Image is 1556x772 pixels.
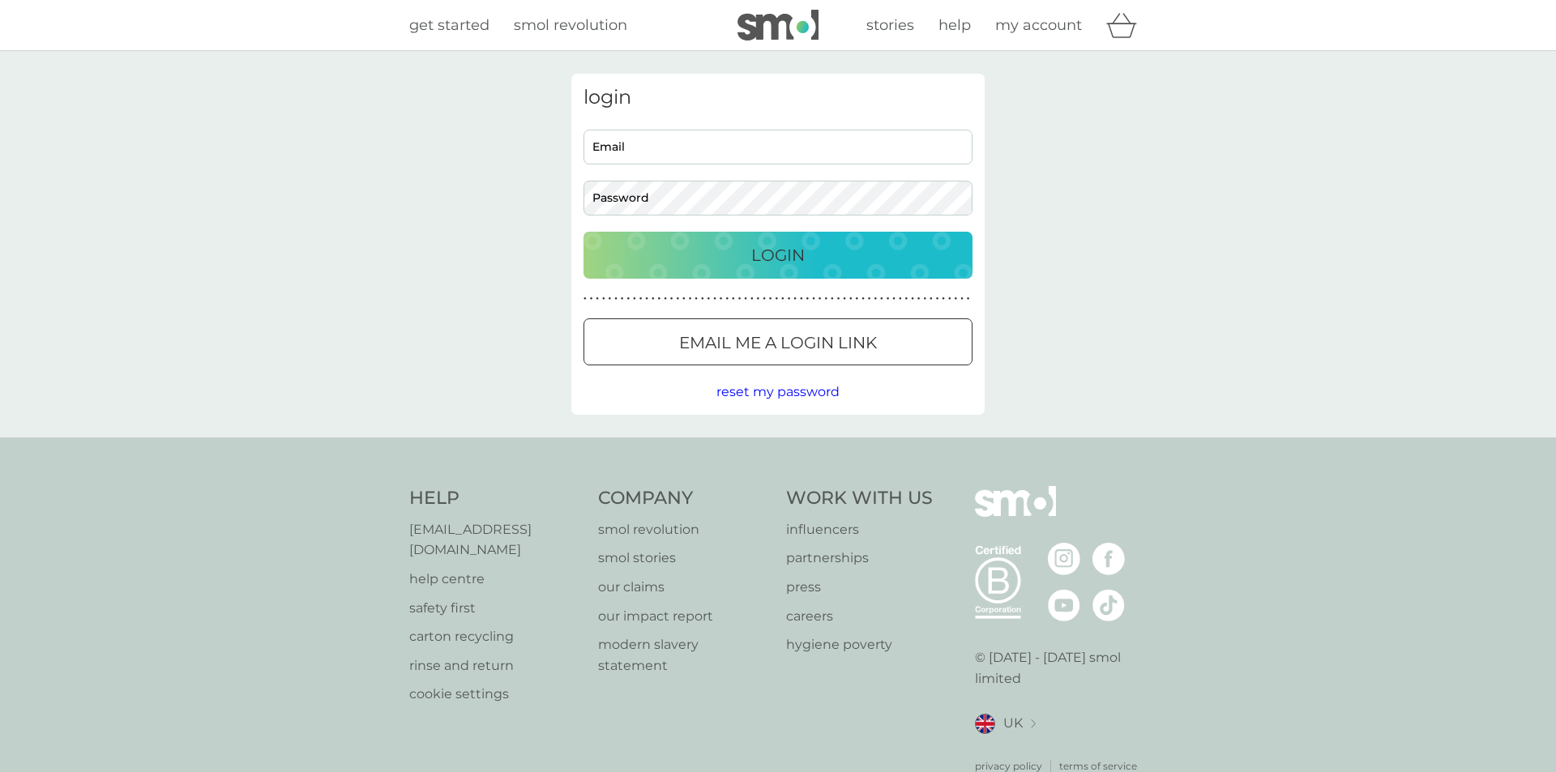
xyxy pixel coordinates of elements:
p: ● [720,295,723,303]
p: ● [645,295,648,303]
button: Login [583,232,972,279]
p: ● [609,295,612,303]
p: ● [955,295,958,303]
a: rinse and return [409,655,582,676]
p: Login [751,242,805,268]
img: visit the smol Facebook page [1092,543,1125,575]
a: our impact report [598,606,771,627]
p: ● [602,295,605,303]
a: cookie settings [409,684,582,705]
p: ● [732,295,735,303]
img: smol [975,486,1056,541]
p: ● [824,295,827,303]
span: stories [866,16,914,34]
h3: login [583,86,972,109]
p: careers [786,606,933,627]
p: ● [793,295,797,303]
img: visit the smol Instagram page [1048,543,1080,575]
p: ● [819,295,822,303]
p: ● [769,295,772,303]
span: help [938,16,971,34]
h4: Company [598,486,771,511]
p: ● [942,295,945,303]
img: visit the smol Youtube page [1048,589,1080,621]
p: ● [800,295,803,303]
a: influencers [786,519,933,540]
p: ● [676,295,679,303]
p: modern slavery statement [598,634,771,676]
p: ● [788,295,791,303]
p: ● [713,295,716,303]
a: hygiene poverty [786,634,933,655]
p: our claims [598,577,771,598]
button: Email me a login link [583,318,972,365]
img: UK flag [975,714,995,734]
a: safety first [409,598,582,619]
p: ● [806,295,810,303]
p: ● [614,295,618,303]
p: ● [757,295,760,303]
p: ● [763,295,766,303]
img: smol [737,10,819,41]
p: ● [892,295,896,303]
p: ● [682,295,686,303]
p: ● [689,295,692,303]
span: UK [1003,713,1023,734]
p: ● [701,295,704,303]
a: smol revolution [514,14,627,37]
p: ● [930,295,933,303]
p: ● [849,295,853,303]
p: ● [583,295,587,303]
p: ● [670,295,673,303]
a: stories [866,14,914,37]
span: smol revolution [514,16,627,34]
h4: Help [409,486,582,511]
p: ● [868,295,871,303]
p: ● [856,295,859,303]
p: ● [887,295,890,303]
p: ● [781,295,784,303]
p: ● [874,295,877,303]
p: ● [880,295,883,303]
p: ● [899,295,902,303]
p: ● [837,295,840,303]
p: ● [652,295,655,303]
span: get started [409,16,489,34]
a: smol stories [598,548,771,569]
a: help centre [409,569,582,590]
p: ● [596,295,599,303]
a: press [786,577,933,598]
span: my account [995,16,1082,34]
p: ● [960,295,964,303]
a: partnerships [786,548,933,569]
a: [EMAIL_ADDRESS][DOMAIN_NAME] [409,519,582,561]
a: get started [409,14,489,37]
p: ● [639,295,643,303]
a: smol revolution [598,519,771,540]
p: ● [905,295,908,303]
a: my account [995,14,1082,37]
p: © [DATE] - [DATE] smol limited [975,647,1148,689]
p: ● [658,295,661,303]
p: ● [626,295,630,303]
p: ● [738,295,742,303]
p: ● [948,295,951,303]
p: ● [664,295,667,303]
p: ● [775,295,778,303]
img: visit the smol Tiktok page [1092,589,1125,621]
p: ● [812,295,815,303]
p: Email me a login link [679,330,877,356]
h4: Work With Us [786,486,933,511]
a: help [938,14,971,37]
p: ● [744,295,747,303]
